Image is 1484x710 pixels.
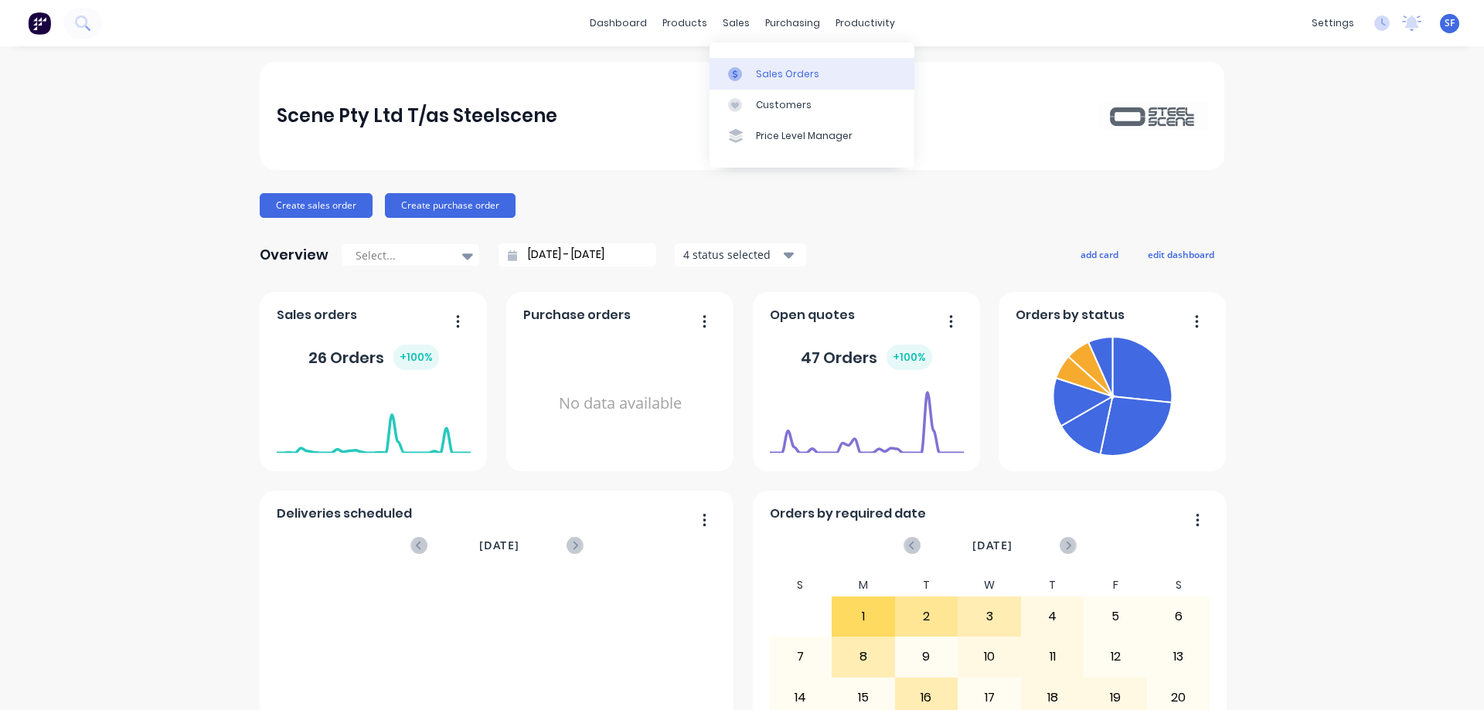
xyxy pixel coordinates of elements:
[756,98,812,112] div: Customers
[1148,597,1210,636] div: 6
[715,12,757,35] div: sales
[655,12,715,35] div: products
[757,12,828,35] div: purchasing
[683,246,781,263] div: 4 status selected
[1138,244,1224,264] button: edit dashboard
[1099,102,1207,129] img: Scene Pty Ltd T/as Steelscene
[1022,637,1084,676] div: 11
[1021,574,1084,596] div: T
[801,345,932,370] div: 47 Orders
[896,637,958,676] div: 9
[756,129,853,143] div: Price Level Manager
[28,12,51,35] img: Factory
[958,574,1021,596] div: W
[479,537,519,554] span: [DATE]
[895,574,958,596] div: T
[770,306,855,324] span: Open quotes
[523,331,717,477] div: No data available
[958,637,1020,676] div: 10
[770,637,832,676] div: 7
[756,67,819,81] div: Sales Orders
[260,193,373,218] button: Create sales order
[385,193,516,218] button: Create purchase order
[277,306,357,324] span: Sales orders
[1016,306,1125,324] span: Orders by status
[832,574,895,596] div: M
[523,306,631,324] span: Purchase orders
[896,597,958,636] div: 2
[582,12,655,35] a: dashboard
[710,58,914,89] a: Sales Orders
[308,345,439,370] div: 26 Orders
[1084,597,1146,636] div: 5
[828,12,903,35] div: productivity
[1304,12,1362,35] div: settings
[1148,637,1210,676] div: 13
[710,90,914,121] a: Customers
[260,239,328,270] div: Overview
[710,121,914,151] a: Price Level Manager
[277,100,557,131] div: Scene Pty Ltd T/as Steelscene
[1022,597,1084,636] div: 4
[1084,574,1147,596] div: F
[958,597,1020,636] div: 3
[832,637,894,676] div: 8
[675,243,806,267] button: 4 status selected
[1070,244,1128,264] button: add card
[1084,637,1146,676] div: 12
[393,345,439,370] div: + 100 %
[972,537,1013,554] span: [DATE]
[1445,16,1455,30] span: SF
[887,345,932,370] div: + 100 %
[1147,574,1210,596] div: S
[769,574,832,596] div: S
[832,597,894,636] div: 1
